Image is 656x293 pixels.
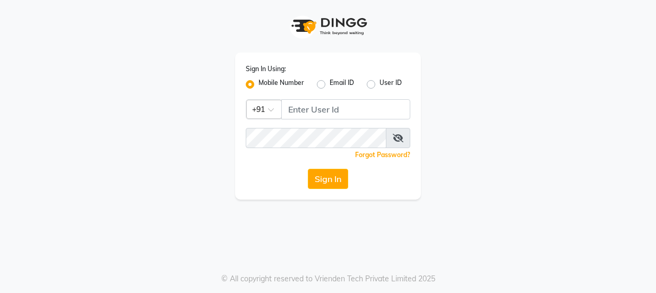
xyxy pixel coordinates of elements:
label: Email ID [330,78,354,91]
button: Sign In [308,169,348,189]
input: Username [281,99,410,119]
input: Username [246,128,386,148]
label: Mobile Number [258,78,304,91]
img: logo1.svg [286,11,370,42]
label: User ID [379,78,402,91]
a: Forgot Password? [355,151,410,159]
label: Sign In Using: [246,64,286,74]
